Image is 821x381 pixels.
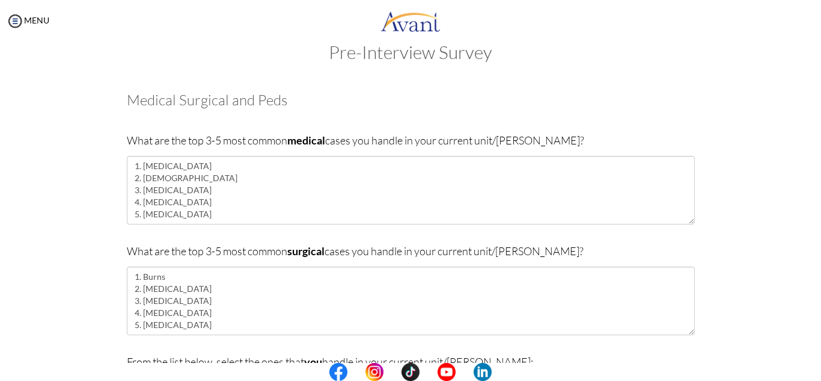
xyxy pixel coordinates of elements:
[127,92,695,108] h3: Medical Surgical and Peds
[347,363,365,381] img: blank.png
[127,243,695,259] p: What are the top 3-5 most common cases you handle in your current unit/[PERSON_NAME]?
[12,42,809,62] h2: Pre-Interview Survey
[456,363,474,381] img: blank.png
[438,363,456,381] img: yt.png
[401,363,420,381] img: tt.png
[383,363,401,381] img: blank.png
[474,363,492,381] img: li.png
[329,363,347,381] img: fb.png
[365,363,383,381] img: in.png
[6,12,24,30] img: icon-menu.png
[287,244,325,258] b: surgical
[304,355,322,368] b: you
[127,132,695,149] p: What are the top 3-5 most common cases you handle in your current unit/[PERSON_NAME]?
[6,15,49,25] a: MENU
[420,363,438,381] img: blank.png
[287,134,325,147] b: medical
[380,3,441,39] img: logo.png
